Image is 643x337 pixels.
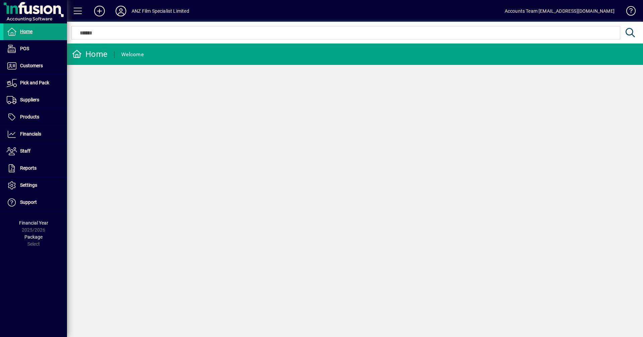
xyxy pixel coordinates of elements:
[3,160,67,177] a: Reports
[3,75,67,91] a: Pick and Pack
[132,6,189,16] div: ANZ Film Specialist Limited
[20,199,37,205] span: Support
[20,148,30,154] span: Staff
[3,194,67,211] a: Support
[3,109,67,125] a: Products
[19,220,48,226] span: Financial Year
[20,182,37,188] span: Settings
[72,49,108,60] div: Home
[20,80,49,85] span: Pick and Pack
[20,131,41,137] span: Financials
[3,126,67,143] a: Financials
[89,5,110,17] button: Add
[3,177,67,194] a: Settings
[24,234,43,240] span: Package
[3,58,67,74] a: Customers
[3,92,67,108] a: Suppliers
[20,114,39,119] span: Products
[3,143,67,160] a: Staff
[20,165,37,171] span: Reports
[20,63,43,68] span: Customers
[20,97,39,102] span: Suppliers
[621,1,635,23] a: Knowledge Base
[505,6,615,16] div: Accounts Team [EMAIL_ADDRESS][DOMAIN_NAME]
[121,49,144,60] div: Welcome
[20,29,32,34] span: Home
[110,5,132,17] button: Profile
[20,46,29,51] span: POS
[3,40,67,57] a: POS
